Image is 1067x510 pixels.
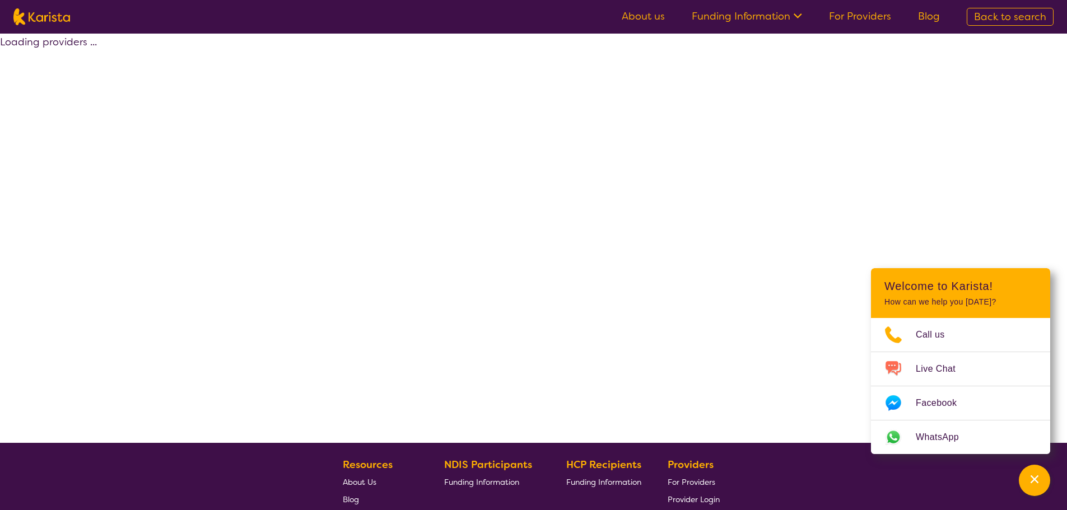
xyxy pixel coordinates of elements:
[916,429,972,446] span: WhatsApp
[692,10,802,23] a: Funding Information
[566,473,641,490] a: Funding Information
[444,473,541,490] a: Funding Information
[668,477,715,487] span: For Providers
[343,473,418,490] a: About Us
[668,473,720,490] a: For Providers
[13,8,70,25] img: Karista logo
[343,490,418,508] a: Blog
[668,490,720,508] a: Provider Login
[1019,465,1050,496] button: Channel Menu
[668,458,714,471] b: Providers
[343,477,376,487] span: About Us
[343,458,393,471] b: Resources
[871,318,1050,454] ul: Choose channel
[343,494,359,504] span: Blog
[884,297,1037,307] p: How can we help you [DATE]?
[916,326,958,343] span: Call us
[444,477,519,487] span: Funding Information
[829,10,891,23] a: For Providers
[916,361,969,377] span: Live Chat
[622,10,665,23] a: About us
[871,420,1050,454] a: Web link opens in a new tab.
[871,268,1050,454] div: Channel Menu
[668,494,720,504] span: Provider Login
[967,8,1054,26] a: Back to search
[918,10,940,23] a: Blog
[884,279,1037,293] h2: Welcome to Karista!
[916,395,970,411] span: Facebook
[566,477,641,487] span: Funding Information
[566,458,641,471] b: HCP Recipients
[974,10,1046,24] span: Back to search
[444,458,532,471] b: NDIS Participants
